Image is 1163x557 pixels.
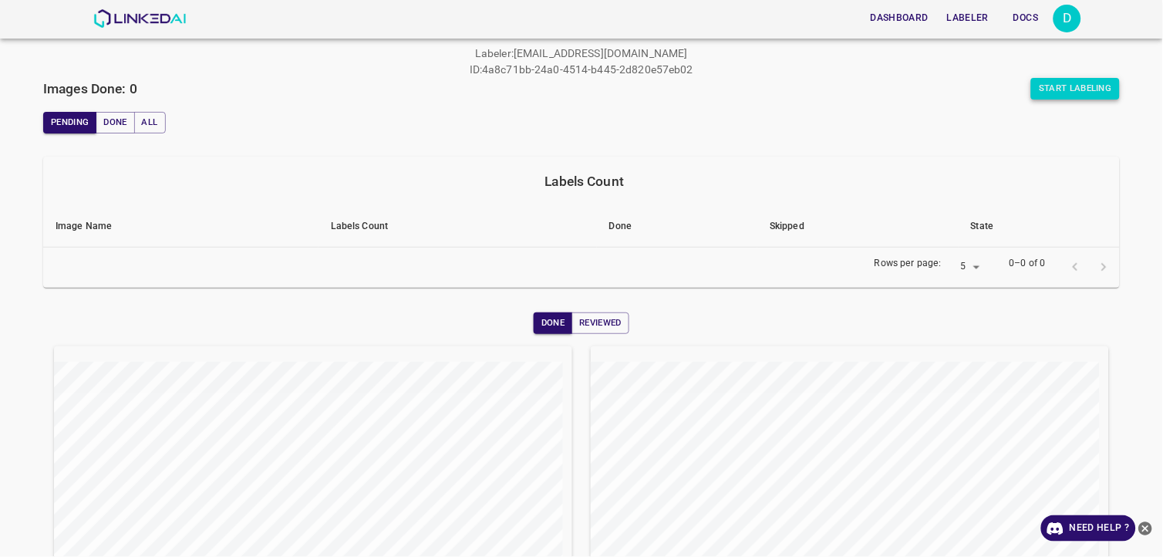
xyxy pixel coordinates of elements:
button: Start Labeling [1031,78,1120,100]
th: Image Name [43,206,319,248]
th: Labels Count [319,206,597,248]
div: D [1053,5,1081,32]
p: 4a8c71bb-24a0-4514-b445-2d820e57eb02 [482,62,693,78]
button: Docs [1001,5,1050,31]
a: Docs [998,2,1053,34]
button: Open settings [1053,5,1081,32]
img: LinkedAI [93,9,187,28]
button: close-help [1136,515,1155,542]
p: Labeler : [475,46,514,62]
a: Labeler [938,2,998,34]
th: Done [597,206,757,248]
p: ID : [470,62,482,78]
h6: Images Done: 0 [43,78,137,100]
p: Rows per page: [875,257,942,271]
button: Done [96,112,134,133]
div: Labels Count [56,170,1114,192]
th: Skipped [757,206,959,248]
p: 0–0 of 0 [1010,257,1046,271]
button: Done [534,312,572,334]
button: Pending [43,112,96,133]
a: Need Help ? [1041,515,1136,542]
div: 5 [948,257,985,278]
th: State [959,206,1120,248]
button: All [134,112,166,133]
button: Labeler [941,5,995,31]
p: [EMAIL_ADDRESS][DOMAIN_NAME] [514,46,688,62]
button: Reviewed [571,312,629,334]
a: Dashboard [861,2,938,34]
button: Dashboard [865,5,935,31]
